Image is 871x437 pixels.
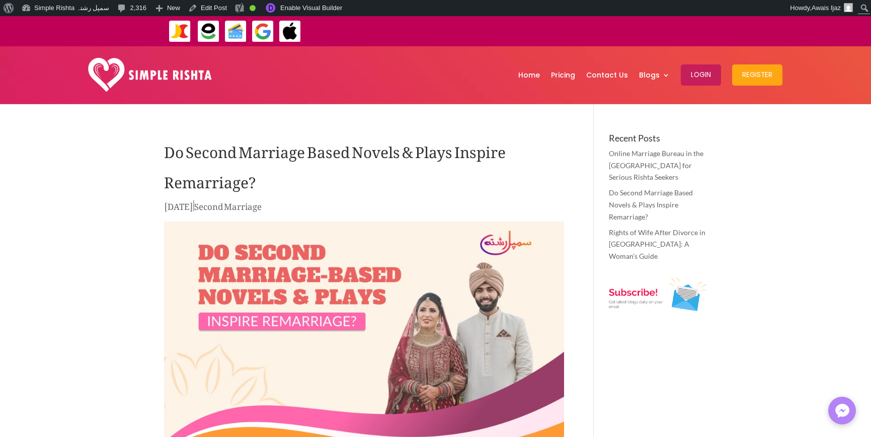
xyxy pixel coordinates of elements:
button: Register [732,64,782,86]
img: EasyPaisa-icon [197,20,220,43]
h1: Do Second Marriage Based Novels & Plays Inspire Remarriage? [164,133,564,199]
strong: جاز کیش [524,22,545,39]
img: JazzCash-icon [169,20,191,43]
button: Login [681,64,721,86]
a: Login [681,49,721,101]
strong: ایزی پیسہ [499,22,521,39]
span: Awais Ijaz [812,4,841,12]
a: Blogs [639,49,670,101]
p: | [164,199,564,218]
img: Messenger [832,401,852,421]
div: Good [250,5,256,11]
img: GooglePay-icon [252,20,274,43]
a: Rights of Wife After Divorce in [GEOGRAPHIC_DATA]: A Woman’s Guide [609,228,705,261]
h4: Recent Posts [609,133,707,148]
a: Home [518,49,540,101]
span: [DATE] [164,194,193,215]
a: Second Marriage [194,194,262,215]
a: Online Marriage Bureau in the [GEOGRAPHIC_DATA] for Serious Rishta Seekers [609,149,703,182]
a: Do Second Marriage Based Novels & Plays Inspire Remarriage? [609,188,693,221]
a: Pricing [551,49,575,101]
div: ایپ میں پیمنٹ صرف گوگل پے اور ایپل پے کے ذریعے ممکن ہے۔ ، یا کریڈٹ کارڈ کے ذریعے ویب سائٹ پر ہوگی۔ [332,25,766,37]
a: Contact Us [586,49,628,101]
a: Register [732,49,782,101]
img: ApplePay-icon [279,20,301,43]
img: Credit Cards [224,20,247,43]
